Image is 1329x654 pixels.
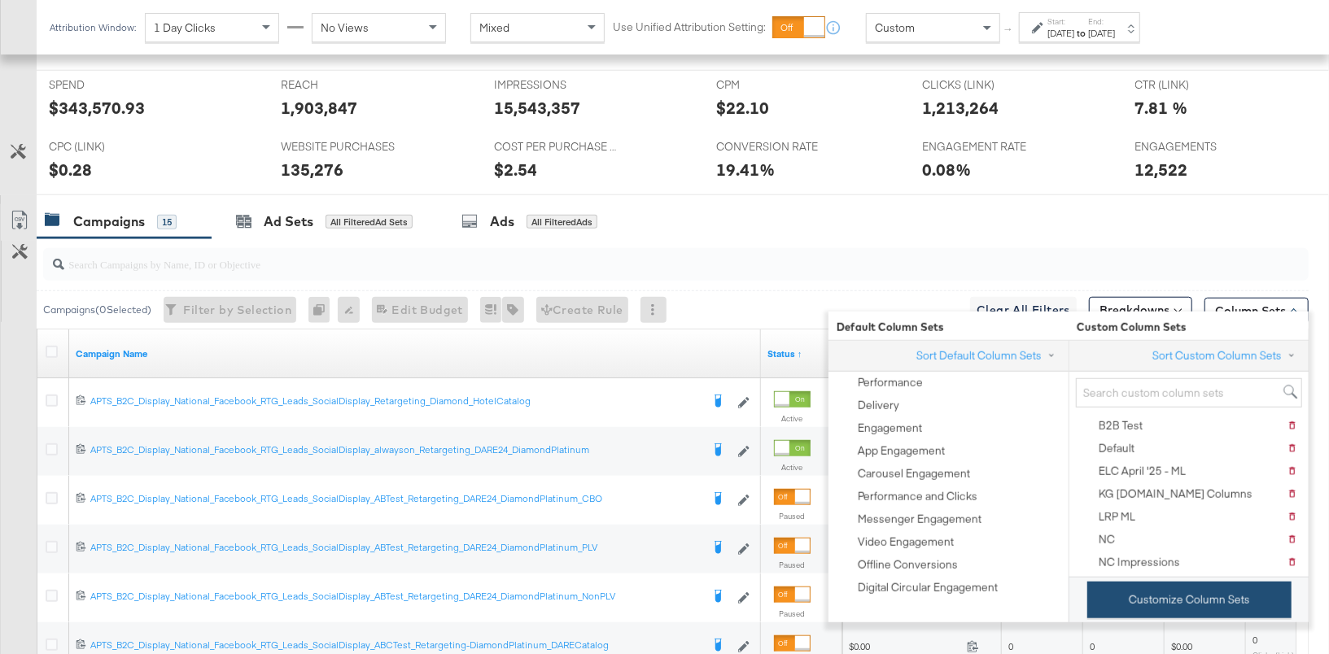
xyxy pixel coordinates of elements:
div: Video Engagement [858,534,954,550]
span: REACH [281,77,403,93]
div: $22.10 [716,96,769,120]
div: $343,570.93 [49,96,145,120]
div: All Filtered Ads [527,215,597,229]
div: 12,522 [1135,158,1188,181]
button: Customize Column Sets [1087,582,1292,618]
div: 0 [308,297,338,323]
label: Use Unified Attribution Setting: [613,20,766,35]
div: LRP ML [1099,509,1135,525]
div: Campaigns [73,212,145,231]
button: Sort Custom Column Sets [1152,347,1302,364]
span: CTR (LINK) [1135,77,1257,93]
div: Messenger Engagement [858,512,981,527]
div: Ads [490,212,514,231]
div: ELC April '25 - ML [1099,464,1186,479]
span: SPEND [49,77,171,93]
a: APTS_B2C_Display_National_Facebook_RTG_Leads_SocialDisplay_ABTest_Retargeting_DARE24_DiamondPlati... [90,541,701,557]
div: Digital Circular Engagement [858,580,998,595]
strong: to [1074,27,1088,39]
a: Your campaign name. [76,347,754,360]
span: ↑ [1002,28,1017,33]
div: APTS_B2C_Display_National_Facebook_RTG_Leads_SocialDisplay_alwayson_Retargeting_DARE24_DiamondPla... [90,443,701,456]
span: $0.00 [849,640,960,652]
span: CONVERSION RATE [716,139,838,155]
div: Campaigns ( 0 Selected) [43,303,151,317]
span: COST PER PURCHASE (WEBSITE EVENTS) [494,139,616,155]
div: Ad Sets [264,212,313,231]
label: Active [774,413,811,424]
span: ENGAGEMENTS [1135,139,1257,155]
a: APTS_B2C_Display_National_Facebook_RTG_Leads_SocialDisplay_Retargeting_Diamond_HotelCatalog [90,395,701,411]
div: Performance and Clicks [858,489,977,504]
span: Mixed [479,20,509,35]
span: Default Column Sets [828,320,1069,335]
div: Carousel Engagement [858,466,970,482]
span: CPM [716,77,838,93]
div: APTS_B2C_Display_National_Facebook_RTG_Leads_SocialDisplay_ABTest_Retargeting_DARE24_DiamondPlati... [90,492,701,505]
div: APTS_B2C_Display_National_Facebook_RTG_Leads_SocialDisplay_Retargeting_Diamond_HotelCatalog [90,395,701,408]
button: Clear All Filters [970,297,1077,323]
span: Clear All Filters [977,300,1070,320]
span: Custom Column Sets [1069,320,1187,335]
div: 0.08% [922,158,971,181]
span: ENGAGEMENT RATE [922,139,1044,155]
span: 0 [1252,634,1257,646]
label: Active [774,462,811,473]
div: App Engagement [858,443,945,459]
span: CPC (LINK) [49,139,171,155]
a: APTS_B2C_Display_National_Facebook_RTG_Leads_SocialDisplay_ABTest_Retargeting_DARE24_DiamondPlati... [90,590,701,606]
input: Search custom column sets [1076,378,1302,408]
div: 15 [157,215,177,229]
div: APTS_B2C_Display_National_Facebook_RTG_Leads_SocialDisplay_ABCTest_Retargeting-DiamondPlatinum_DA... [90,639,701,652]
span: 1 Day Clicks [154,20,216,35]
div: NC Impressions [1099,555,1180,570]
button: Sort Default Column Sets [916,347,1062,364]
button: Breakdowns [1089,297,1192,323]
label: End: [1088,16,1115,27]
span: WEBSITE PURCHASES [281,139,403,155]
div: 7.81 % [1135,96,1188,120]
div: Default [1099,441,1134,456]
span: 0 [1090,640,1095,652]
span: 0 [1008,640,1013,652]
input: Search Campaigns by Name, ID or Objective [64,242,1195,273]
div: 1,903,847 [281,96,357,120]
div: APTS_B2C_Display_National_Facebook_RTG_Leads_SocialDisplay_ABTest_Retargeting_DARE24_DiamondPlati... [90,541,701,554]
button: Column Sets [1204,298,1309,324]
a: Shows the current state of your Ad Campaign. [767,347,836,360]
label: Start: [1047,16,1074,27]
div: NC [1099,532,1115,547]
div: 1,213,264 [922,96,999,120]
span: CLICKS (LINK) [922,77,1044,93]
div: $0.28 [49,158,92,181]
div: 19.41% [716,158,775,181]
span: IMPRESSIONS [494,77,616,93]
div: [DATE] [1088,27,1115,40]
div: 135,276 [281,158,343,181]
label: Paused [774,511,811,521]
div: $2.54 [494,158,537,181]
div: All Filtered Ad Sets [326,215,413,229]
div: Performance [858,375,923,390]
span: $0.00 [1171,640,1192,652]
div: [DATE] [1047,27,1074,40]
a: APTS_B2C_Display_National_Facebook_RTG_Leads_SocialDisplay_ABTest_Retargeting_DARE24_DiamondPlati... [90,492,701,508]
a: APTS_B2C_Display_National_Facebook_RTG_Leads_SocialDisplay_alwayson_Retargeting_DARE24_DiamondPla... [90,443,701,460]
div: Offline Conversions [858,557,958,573]
label: Paused [774,560,811,570]
div: KG [DOMAIN_NAME] Columns [1099,486,1252,502]
div: Delivery [858,398,899,413]
span: Custom [875,20,915,35]
div: APTS_B2C_Display_National_Facebook_RTG_Leads_SocialDisplay_ABTest_Retargeting_DARE24_DiamondPlati... [90,590,701,603]
div: 15,543,357 [494,96,580,120]
div: Attribution Window: [49,22,137,33]
div: B2B Test [1099,418,1143,434]
label: Paused [774,608,811,619]
div: Engagement [858,421,922,436]
span: No Views [321,20,369,35]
